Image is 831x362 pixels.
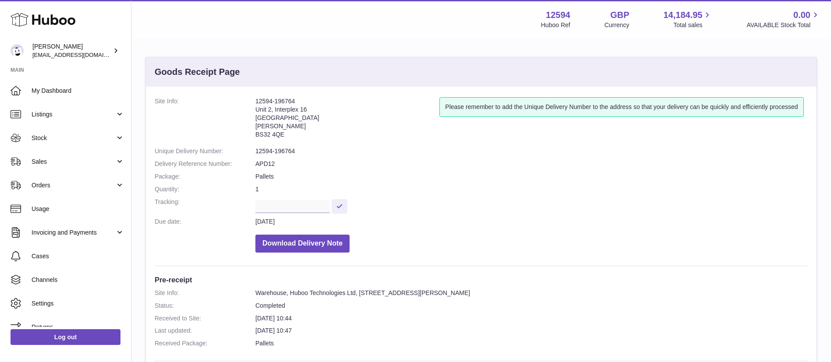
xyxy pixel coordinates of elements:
span: Sales [32,158,115,166]
dd: [DATE] 10:44 [255,314,808,323]
dt: Tracking: [155,198,255,213]
span: Orders [32,181,115,190]
span: 14,184.95 [663,9,702,21]
dt: Site Info: [155,97,255,143]
dd: APD12 [255,160,808,168]
dt: Due date: [155,218,255,226]
span: Stock [32,134,115,142]
span: Cases [32,252,124,260]
dt: Delivery Reference Number: [155,160,255,168]
dt: Received to Site: [155,314,255,323]
dd: Pallets [255,339,808,348]
div: [PERSON_NAME] [32,42,111,59]
dd: 12594-196764 [255,147,808,155]
span: Channels [32,276,124,284]
span: My Dashboard [32,87,124,95]
div: Currency [605,21,629,29]
span: Listings [32,110,115,119]
h3: Pre-receipt [155,275,808,285]
dt: Last updated: [155,327,255,335]
img: internalAdmin-12594@internal.huboo.com [11,44,24,57]
dd: Completed [255,302,808,310]
a: 14,184.95 Total sales [663,9,712,29]
button: Download Delivery Note [255,235,350,253]
strong: 12594 [546,9,570,21]
span: Invoicing and Payments [32,228,115,237]
dt: Quantity: [155,185,255,193]
span: AVAILABLE Stock Total [746,21,820,29]
span: Returns [32,323,124,331]
dt: Status: [155,302,255,310]
dd: Warehouse, Huboo Technologies Ltd, [STREET_ADDRESS][PERSON_NAME] [255,289,808,297]
dd: Pallets [255,172,808,181]
span: Total sales [673,21,712,29]
strong: GBP [610,9,629,21]
dd: 1 [255,185,808,193]
dt: Site Info: [155,289,255,297]
dd: [DATE] 10:47 [255,327,808,335]
div: Please remember to add the Unique Delivery Number to the address so that your delivery can be qui... [439,97,803,117]
a: 0.00 AVAILABLE Stock Total [746,9,820,29]
a: Log out [11,329,120,345]
span: Usage [32,205,124,213]
dd: [DATE] [255,218,808,226]
address: 12594-196764 Unit 2, Interplex 16 [GEOGRAPHIC_DATA] [PERSON_NAME] BS32 4QE [255,97,439,143]
dt: Package: [155,172,255,181]
span: [EMAIL_ADDRESS][DOMAIN_NAME] [32,51,129,58]
dt: Unique Delivery Number: [155,147,255,155]
h3: Goods Receipt Page [155,66,240,78]
span: Settings [32,299,124,308]
div: Huboo Ref [541,21,570,29]
dt: Received Package: [155,339,255,348]
span: 0.00 [793,9,810,21]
